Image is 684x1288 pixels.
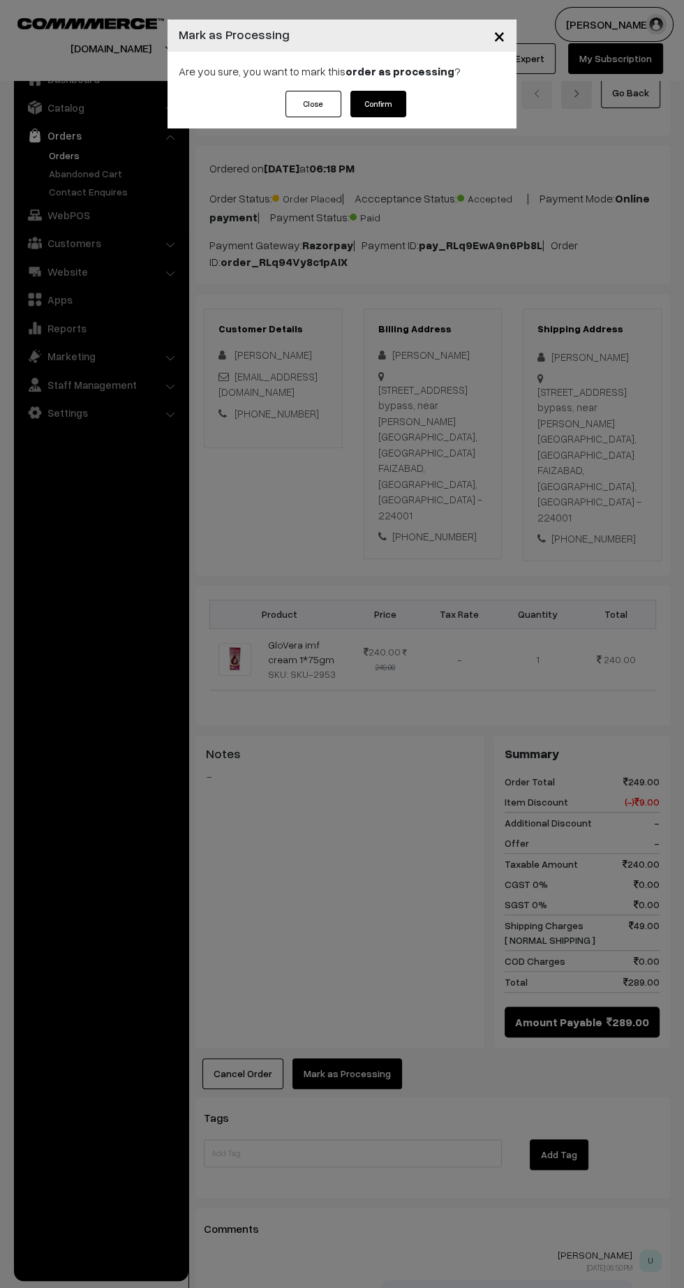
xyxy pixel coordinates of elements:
button: Close [285,91,341,117]
button: Close [482,14,516,57]
div: Are you sure, you want to mark this ? [168,52,516,91]
h4: Mark as Processing [179,25,290,44]
strong: order as processing [345,64,454,78]
button: Confirm [350,91,406,117]
span: × [493,22,505,48]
